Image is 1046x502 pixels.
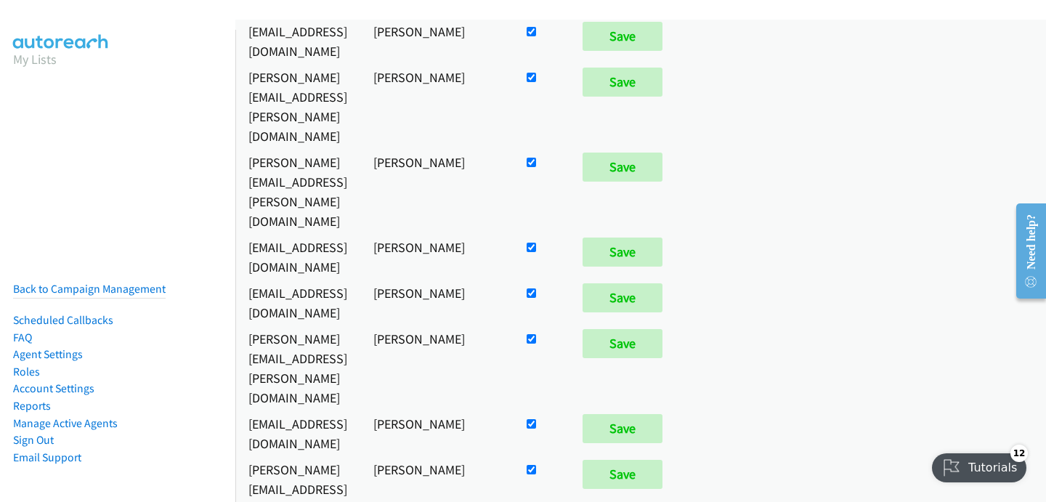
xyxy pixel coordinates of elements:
[235,64,360,149] td: [PERSON_NAME][EMAIL_ADDRESS][PERSON_NAME][DOMAIN_NAME]
[923,439,1035,491] iframe: Checklist
[13,433,54,447] a: Sign Out
[235,149,360,234] td: [PERSON_NAME][EMAIL_ADDRESS][PERSON_NAME][DOMAIN_NAME]
[583,68,662,97] input: Save
[13,416,118,430] a: Manage Active Agents
[583,238,662,267] input: Save
[13,381,94,395] a: Account Settings
[13,331,32,344] a: FAQ
[13,365,40,378] a: Roles
[583,329,662,358] input: Save
[360,64,511,149] td: [PERSON_NAME]
[13,450,81,464] a: Email Support
[360,410,511,456] td: [PERSON_NAME]
[583,22,662,51] input: Save
[583,153,662,182] input: Save
[13,282,166,296] a: Back to Campaign Management
[235,325,360,410] td: [PERSON_NAME][EMAIL_ADDRESS][PERSON_NAME][DOMAIN_NAME]
[13,399,51,413] a: Reports
[583,414,662,443] input: Save
[235,234,360,280] td: [EMAIL_ADDRESS][DOMAIN_NAME]
[583,283,662,312] input: Save
[13,347,83,361] a: Agent Settings
[13,51,57,68] a: My Lists
[1005,193,1046,309] iframe: Resource Center
[360,149,511,234] td: [PERSON_NAME]
[13,313,113,327] a: Scheduled Callbacks
[360,234,511,280] td: [PERSON_NAME]
[235,18,360,64] td: [EMAIL_ADDRESS][DOMAIN_NAME]
[360,280,511,325] td: [PERSON_NAME]
[235,410,360,456] td: [EMAIL_ADDRESS][DOMAIN_NAME]
[360,325,511,410] td: [PERSON_NAME]
[583,460,662,489] input: Save
[360,18,511,64] td: [PERSON_NAME]
[235,280,360,325] td: [EMAIL_ADDRESS][DOMAIN_NAME]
